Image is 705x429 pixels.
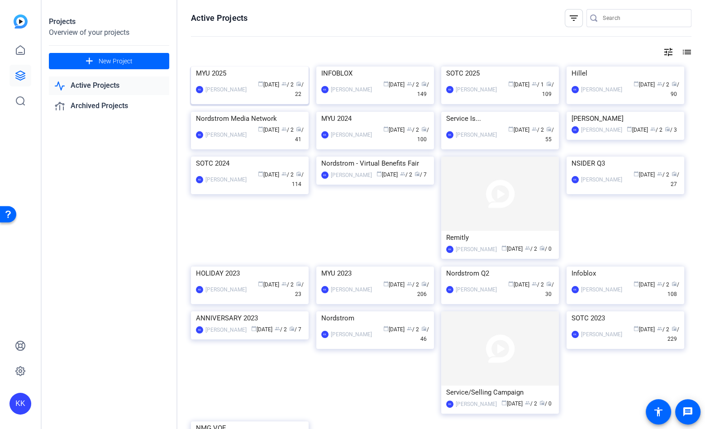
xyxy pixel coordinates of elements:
span: calendar_today [508,126,514,132]
div: Service Is... [446,112,554,125]
span: group [407,81,412,86]
div: Remitly [446,231,554,244]
mat-icon: message [682,406,693,417]
mat-icon: add [84,56,95,67]
span: / 108 [667,281,679,297]
span: radio [296,171,301,176]
span: calendar_today [383,81,389,86]
span: group [281,126,287,132]
span: [DATE] [634,172,655,178]
span: calendar_today [634,281,639,286]
div: KK [446,131,453,138]
span: calendar_today [634,81,639,86]
div: [PERSON_NAME] [581,285,622,294]
span: [DATE] [508,281,529,288]
span: [DATE] [508,127,529,133]
div: [PERSON_NAME] [456,245,497,254]
span: / 2 [650,127,662,133]
div: [PERSON_NAME] [331,171,372,180]
span: [DATE] [258,81,279,88]
span: / 2 [525,246,537,252]
span: group [650,126,656,132]
span: [DATE] [383,127,405,133]
span: radio [289,326,295,331]
span: / 27 [671,172,679,187]
span: / 149 [417,81,429,97]
span: / 229 [667,326,679,342]
div: [PERSON_NAME] [581,330,622,339]
div: Nordstrom Q2 [446,267,554,280]
span: / 46 [420,326,429,342]
span: / 0 [539,400,552,407]
div: [PERSON_NAME] [581,125,622,134]
span: / 2 [657,81,669,88]
span: / 2 [281,281,294,288]
span: calendar_today [258,281,263,286]
span: radio [665,126,670,132]
span: [DATE] [501,246,523,252]
span: calendar_today [634,171,639,176]
span: / 2 [657,326,669,333]
div: KK [572,286,579,293]
div: KK [572,86,579,93]
div: KK [572,126,579,133]
div: KK [321,86,329,93]
span: / 2 [281,127,294,133]
span: [DATE] [634,326,655,333]
span: calendar_today [634,326,639,331]
span: calendar_today [508,81,514,86]
span: / 2 [532,281,544,288]
span: [DATE] [508,81,529,88]
div: Nordstrom - Virtual Benefits Fair [321,157,429,170]
div: KK [572,331,579,338]
span: / 2 [407,81,419,88]
span: [DATE] [376,172,398,178]
span: radio [672,81,677,86]
span: radio [539,400,545,405]
div: KK [321,286,329,293]
span: / 22 [295,81,304,97]
span: [DATE] [258,281,279,288]
span: radio [296,281,301,286]
span: radio [546,281,552,286]
div: [PERSON_NAME] [456,85,497,94]
div: [PERSON_NAME] [331,285,372,294]
div: Hillel [572,67,679,80]
span: / 2 [281,172,294,178]
div: MYU 2024 [321,112,429,125]
div: [PERSON_NAME] [456,400,497,409]
div: [PERSON_NAME] [331,85,372,94]
div: [PERSON_NAME] [331,330,372,339]
span: group [657,326,662,331]
span: calendar_today [258,81,263,86]
span: / 2 [275,326,287,333]
span: calendar_today [258,126,263,132]
span: radio [539,245,545,251]
span: radio [672,281,677,286]
div: [PERSON_NAME] [456,285,497,294]
div: KK [572,176,579,183]
span: [DATE] [258,172,279,178]
span: [DATE] [627,127,648,133]
span: radio [296,126,301,132]
mat-icon: filter_list [568,13,579,24]
span: / 55 [545,127,554,143]
span: / 2 [281,81,294,88]
span: [DATE] [383,326,405,333]
span: / 114 [292,172,304,187]
div: NSIDER Q3 [572,157,679,170]
span: group [281,81,287,86]
span: group [525,245,530,251]
span: radio [421,126,427,132]
span: / 2 [407,281,419,288]
h1: Active Projects [191,13,248,24]
span: [DATE] [383,81,405,88]
div: KK [196,286,203,293]
span: calendar_today [383,126,389,132]
span: group [657,171,662,176]
span: group [657,281,662,286]
span: / 2 [525,400,537,407]
div: Infoblox [572,267,679,280]
span: / 109 [542,81,554,97]
div: HOLIDAY 2023 [196,267,304,280]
